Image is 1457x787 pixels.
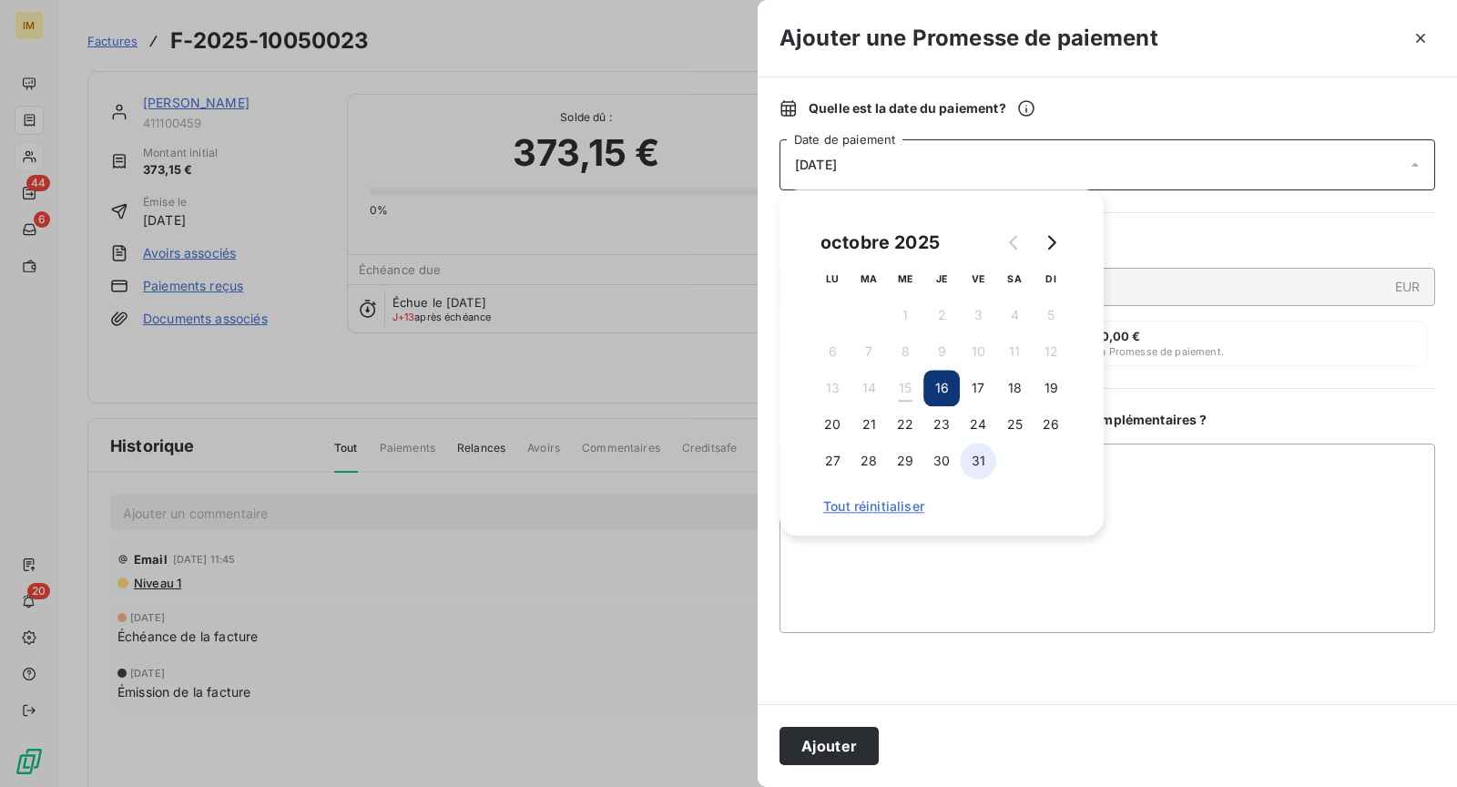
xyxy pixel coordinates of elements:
[996,370,1033,406] button: 18
[960,297,996,333] button: 3
[960,333,996,370] button: 10
[814,228,946,257] div: octobre 2025
[1033,261,1069,297] th: dimanche
[887,261,923,297] th: mercredi
[923,297,960,333] button: 2
[923,443,960,479] button: 30
[851,443,887,479] button: 28
[1033,406,1069,443] button: 26
[996,261,1033,297] th: samedi
[960,261,996,297] th: vendredi
[923,370,960,406] button: 16
[996,406,1033,443] button: 25
[1033,297,1069,333] button: 5
[887,406,923,443] button: 22
[814,261,851,297] th: lundi
[851,261,887,297] th: mardi
[887,443,923,479] button: 29
[814,443,851,479] button: 27
[851,406,887,443] button: 21
[814,370,851,406] button: 13
[996,333,1033,370] button: 11
[1395,725,1439,769] iframe: Intercom live chat
[960,443,996,479] button: 31
[814,333,851,370] button: 6
[1033,370,1069,406] button: 19
[823,499,1060,514] span: Tout réinitialiser
[814,406,851,443] button: 20
[795,158,837,172] span: [DATE]
[1101,329,1141,343] span: 0,00 €
[923,406,960,443] button: 23
[779,727,879,765] button: Ajouter
[923,333,960,370] button: 9
[923,261,960,297] th: jeudi
[851,370,887,406] button: 14
[809,99,1035,118] span: Quelle est la date du paiement ?
[996,297,1033,333] button: 4
[887,370,923,406] button: 15
[887,297,923,333] button: 1
[887,333,923,370] button: 8
[1033,224,1069,261] button: Go to next month
[960,406,996,443] button: 24
[1033,333,1069,370] button: 12
[851,333,887,370] button: 7
[779,22,1158,55] h3: Ajouter une Promesse de paiement
[960,370,996,406] button: 17
[996,224,1033,261] button: Go to previous month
